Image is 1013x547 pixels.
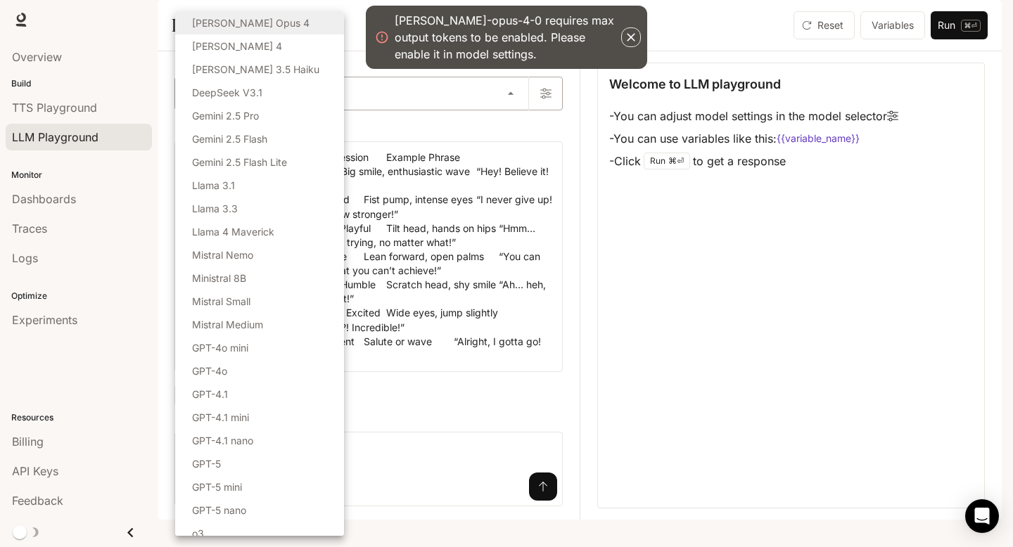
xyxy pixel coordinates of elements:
[192,317,263,332] p: Mistral Medium
[192,363,227,378] p: GPT-4o
[192,178,235,193] p: Llama 3.1
[192,410,249,425] p: GPT-4.1 mini
[192,85,262,100] p: DeepSeek V3.1
[192,15,310,30] p: [PERSON_NAME] Opus 4
[192,271,246,285] p: Ministral 8B
[192,503,246,517] p: GPT-5 nano
[395,12,618,63] div: [PERSON_NAME]-opus-4-0 requires max output tokens to be enabled. Please enable it in model settings.
[192,340,248,355] p: GPT-4o mini
[192,433,253,448] p: GPT-4.1 nano
[192,155,287,169] p: Gemini 2.5 Flash Lite
[192,294,250,309] p: Mistral Small
[192,387,228,401] p: GPT-4.1
[192,224,274,239] p: Llama 4 Maverick
[192,131,267,146] p: Gemini 2.5 Flash
[192,108,259,123] p: Gemini 2.5 Pro
[192,201,238,216] p: Llama 3.3
[192,62,319,77] p: [PERSON_NAME] 3.5 Haiku
[192,247,253,262] p: Mistral Nemo
[192,526,204,541] p: o3
[192,39,282,53] p: [PERSON_NAME] 4
[192,480,242,494] p: GPT-5 mini
[192,456,221,471] p: GPT-5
